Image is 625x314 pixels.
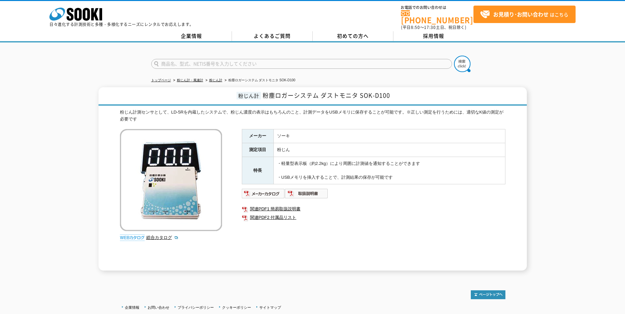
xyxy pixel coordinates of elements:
[242,143,273,157] th: 測定項目
[209,78,222,82] a: 粉じん計
[178,305,214,309] a: プライバシーポリシー
[471,290,505,299] img: トップページへ
[242,157,273,184] th: 特長
[242,205,505,213] a: 関連PDF1 簡易取扱説明書
[120,129,222,231] img: 粉塵ロガーシステム ダストモニタ SOK-D100
[120,234,145,241] img: webカタログ
[222,305,251,309] a: クッキーポリシー
[151,31,232,41] a: 企業情報
[237,92,261,99] span: 粉じん計
[285,193,328,198] a: 取扱説明書
[480,10,568,19] span: はこちら
[273,129,505,143] td: ソーキ
[313,31,393,41] a: 初めての方へ
[120,109,505,123] div: 粉じん計測センサとして、LD-5Rを内蔵したシステムで、粉じん濃度の表示はもちろんのこと、計測データをUSBメモリに保存することが可能です。※正しい測定を行うためには、適切なK値の測定が必要です
[242,193,285,198] a: メーカーカタログ
[242,213,505,222] a: 関連PDF2 付属品リスト
[242,129,273,143] th: メーカー
[263,91,390,100] span: 粉塵ロガーシステム ダストモニタ SOK-D100
[259,305,281,309] a: サイトマップ
[151,78,171,82] a: トップページ
[148,305,169,309] a: お問い合わせ
[424,24,436,30] span: 17:30
[473,6,576,23] a: お見積り･お問い合わせはこちら
[223,77,296,84] li: 粉塵ロガーシステム ダストモニタ SOK-D100
[49,22,194,26] p: 日々進化する計測技術と多種・多様化するニーズにレンタルでお応えします。
[177,78,203,82] a: 粉じん計・風速計
[273,157,505,184] td: ・軽量型表示板（約2.2kg）により周囲に計測値を通知することができます ・USBメモリを挿入することで、計測結果の保存が可能です
[393,31,474,41] a: 採用情報
[493,10,549,18] strong: お見積り･お問い合わせ
[232,31,313,41] a: よくあるご質問
[151,59,452,69] input: 商品名、型式、NETIS番号を入力してください
[454,56,470,72] img: btn_search.png
[337,32,369,39] span: 初めての方へ
[146,235,179,240] a: 総合カタログ
[242,188,285,199] img: メーカーカタログ
[125,305,139,309] a: 企業情報
[411,24,420,30] span: 8:50
[401,24,466,30] span: (平日 ～ 土日、祝日除く)
[285,188,328,199] img: 取扱説明書
[401,6,473,10] span: お電話でのお問い合わせは
[273,143,505,157] td: 粉じん
[401,10,473,24] a: [PHONE_NUMBER]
